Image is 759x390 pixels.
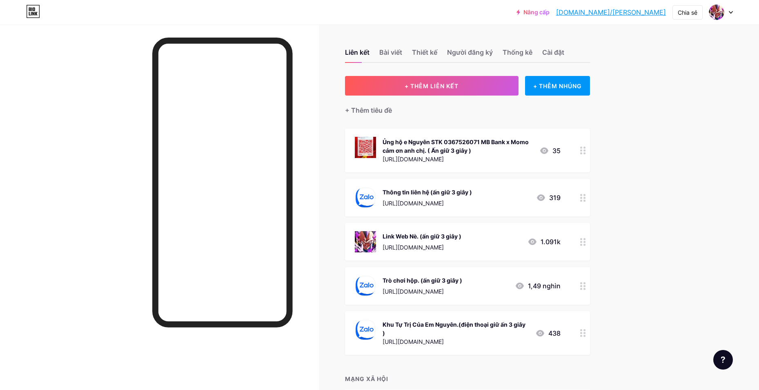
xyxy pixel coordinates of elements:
[528,282,561,290] font: 1,49 nghìn
[552,147,561,155] font: 35
[383,156,444,163] font: [URL][DOMAIN_NAME]
[345,48,369,56] font: Liên kết
[548,329,561,337] font: 438
[412,48,437,56] font: Thiết kế
[355,319,376,341] img: Khu Tự Trị Của Em Nguyên.(điện thoại giữ ấn 3 giây )
[383,138,529,154] font: Ủng hộ e Nguyên STK 0367526071 MB Bank x Momo cảm ơn anh chị. ( Ấn giữ 3 giây )
[355,187,376,208] img: Thông tin liên hệ (ấn giữ 3 giây )
[503,48,532,56] font: Thống kê
[383,200,444,207] font: [URL][DOMAIN_NAME]
[383,321,525,337] font: Khu Tự Trị Của Em Nguyên.(điện thoại giữ ấn 3 giây )
[345,106,392,114] font: + Thêm tiêu đề
[709,4,724,20] img: Jr Nguyên
[556,7,666,17] a: [DOMAIN_NAME]/[PERSON_NAME]
[405,82,459,89] font: + THÊM LIÊN KẾT
[355,275,376,296] img: Trò chơi hộp. (ấn giữ 3 giây )
[541,238,561,246] font: 1.091k
[556,8,666,16] font: [DOMAIN_NAME]/[PERSON_NAME]
[383,244,444,251] font: [URL][DOMAIN_NAME]
[678,9,697,16] font: Chia sẻ
[383,288,444,295] font: [URL][DOMAIN_NAME]
[533,82,582,89] font: + THÊM NHÚNG
[383,233,461,240] font: Link Web Nè. (ấn giữ 3 giây )
[542,48,564,56] font: Cài đặt
[383,338,444,345] font: [URL][DOMAIN_NAME]
[383,277,462,284] font: Trò chơi hộp. (ấn giữ 3 giây )
[383,189,472,196] font: Thông tin liên hệ (ấn giữ 3 giây )
[549,194,561,202] font: 319
[447,48,493,56] font: Người đăng ký
[345,375,388,382] font: MẠNG XÃ HỘI
[355,137,376,158] img: Ủng hộ e Nguyên STK 0367526071 MB Bank x Momo cảm ơn anh chị. ( Ấn giữ 3 giây )
[379,48,402,56] font: Bài viết
[355,231,376,252] img: Link Web Nè. (ấn giữ 3 giây )
[345,76,519,96] button: + THÊM LIÊN KẾT
[523,9,550,16] font: Nâng cấp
